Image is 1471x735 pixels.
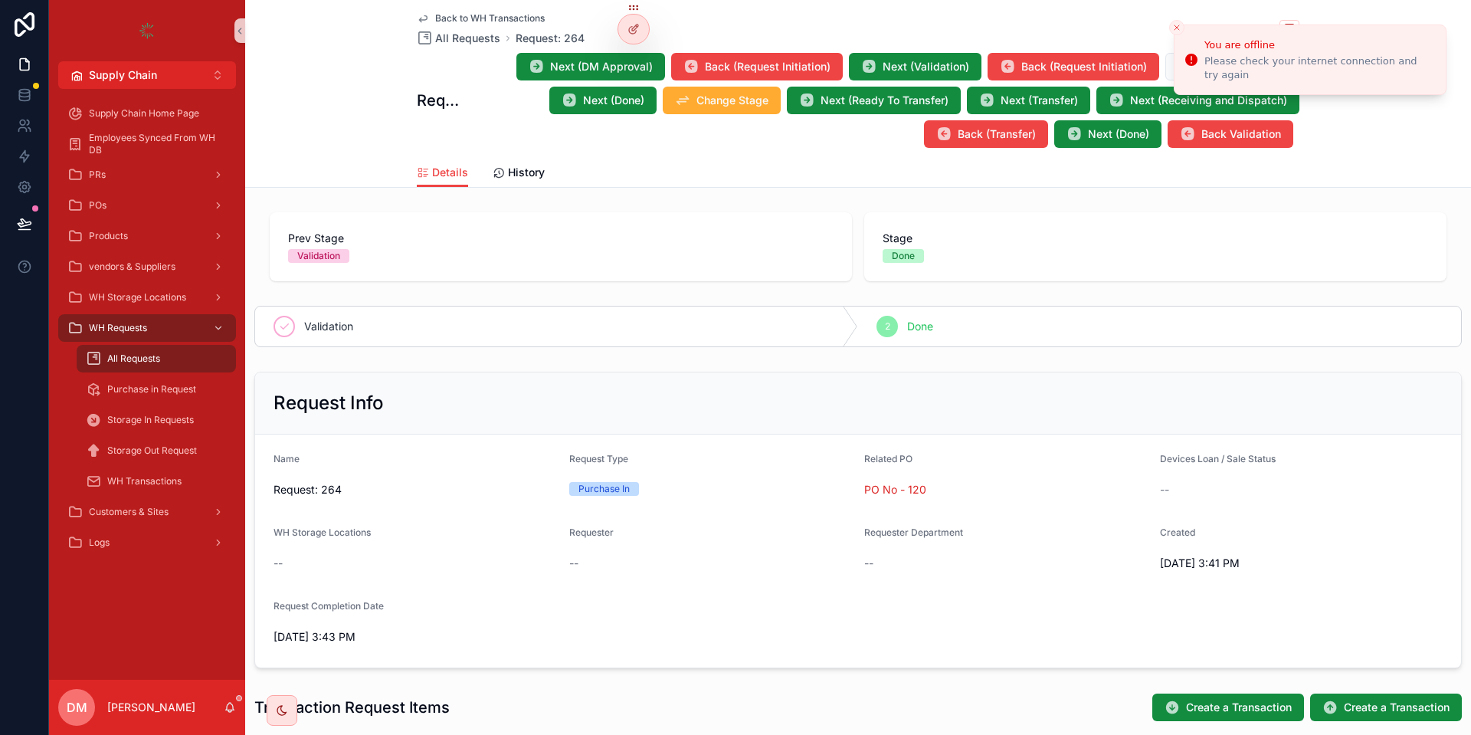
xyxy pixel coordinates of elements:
button: Select Button [58,61,236,89]
span: All Requests [107,353,160,365]
span: Prev Stage [288,231,834,246]
div: Done [892,249,915,263]
span: -- [864,556,873,571]
button: Back Validation [1168,120,1293,148]
p: [PERSON_NAME] [107,700,195,715]
a: All Requests [77,345,236,372]
span: Devices Loan / Sale Status [1160,453,1276,464]
span: Related PO [864,453,912,464]
button: Close toast [1169,20,1184,35]
span: Name [274,453,300,464]
a: Details [417,159,468,188]
span: Back (Transfer) [958,126,1036,142]
button: Next (Transfer) [967,87,1090,114]
div: scrollable content [49,89,245,576]
span: Back (Request Initiation) [1021,59,1147,74]
span: vendors & Suppliers [89,261,175,273]
h2: Request Info [274,391,384,415]
a: Customers & Sites [58,498,236,526]
div: You are offline [1204,38,1433,53]
a: WH Transactions [77,468,236,495]
span: WH Storage Locations [89,291,186,304]
div: Please check your internet connection and try again [1204,54,1433,82]
a: Supply Chain Home Page [58,100,236,127]
span: Validation [304,319,353,334]
a: PRs [58,161,236,189]
button: Next (Cancelled) [1165,53,1299,80]
span: Customers & Sites [89,506,169,518]
span: Next (Done) [583,93,644,108]
button: Next (Ready To Transfer) [787,87,961,114]
span: [DATE] 3:41 PM [1160,556,1443,571]
button: Next (DM Approval) [516,53,665,80]
span: PRs [89,169,106,181]
span: Supply Chain Home Page [89,107,199,120]
a: Back to WH Transactions [417,12,545,25]
span: WH Requests [89,322,147,334]
span: Storage Out Request [107,445,197,457]
span: WH Transactions [107,475,182,487]
span: Change Stage [696,93,768,108]
h1: Transaction Request Items [254,697,450,718]
span: Next (Ready To Transfer) [821,93,948,108]
div: Validation [297,249,340,263]
button: Create a Transaction [1310,694,1462,721]
a: Products [58,222,236,250]
button: Next (Done) [549,87,657,114]
span: Done [907,319,933,334]
a: WH Storage Locations [58,284,236,311]
span: Next (Validation) [883,59,969,74]
span: Stage [883,231,1428,246]
span: Next (Transfer) [1001,93,1078,108]
button: Next (Receiving and Dispatch) [1096,87,1299,114]
span: Request: 264 [274,482,557,497]
span: History [508,165,545,180]
span: All Requests [435,31,500,46]
button: Create a Transaction [1152,694,1304,721]
span: Next (DM Approval) [550,59,653,74]
button: Next (Done) [1054,120,1161,148]
img: App logo [135,18,159,43]
a: History [493,159,545,189]
a: Storage In Requests [77,406,236,434]
span: -- [274,556,283,571]
span: Create a Transaction [1344,700,1450,715]
h1: Request: 264 [417,90,459,111]
span: Storage In Requests [107,414,194,426]
span: Back to WH Transactions [435,12,545,25]
span: Create a Transaction [1186,700,1292,715]
span: Details [432,165,468,180]
span: Requester [569,527,614,538]
span: DM [67,698,87,717]
a: Purchase in Request [77,376,236,403]
a: Request: 264 [516,31,585,46]
a: All Requests [417,31,500,46]
span: [DATE] 3:43 PM [274,629,557,645]
span: POs [89,199,106,212]
a: PO No - 120 [864,482,926,497]
span: WH Storage Locations [274,527,371,538]
span: Back Validation [1201,126,1281,142]
button: Next (Validation) [849,53,981,80]
button: Back (Transfer) [924,120,1048,148]
button: Back (Request Initiation) [671,53,843,80]
button: Back (Request Initiation) [988,53,1159,80]
a: vendors & Suppliers [58,253,236,281]
span: Requester Department [864,527,963,538]
span: Next (Done) [1088,126,1149,142]
span: Next (Receiving and Dispatch) [1130,93,1287,108]
span: Created [1160,527,1195,538]
span: Employees Synced From WH DB [89,132,221,156]
span: Request Completion Date [274,600,384,612]
a: WH Requests [58,314,236,342]
span: Back (Request Initiation) [705,59,831,74]
span: Purchase in Request [107,383,196,395]
span: Request Type [569,453,628,464]
span: Logs [89,536,110,549]
a: Logs [58,529,236,556]
span: -- [569,556,578,571]
span: 2 [885,320,890,333]
span: -- [1160,482,1169,497]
